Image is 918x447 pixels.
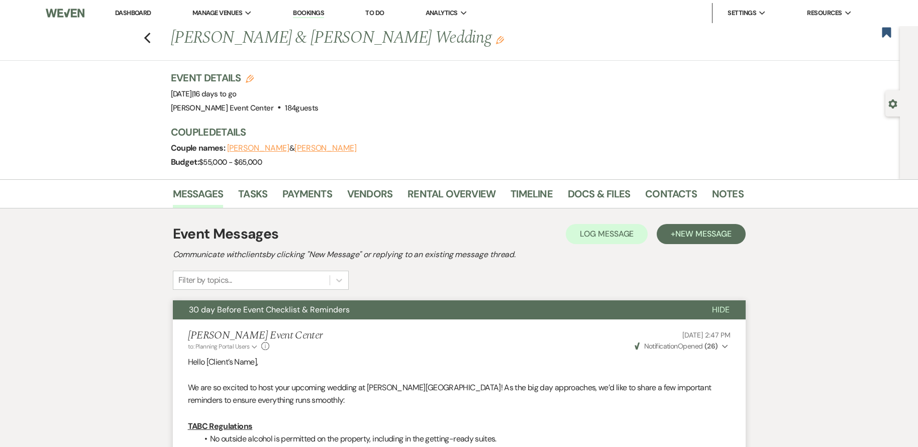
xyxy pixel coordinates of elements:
[293,9,324,18] a: Bookings
[511,186,553,208] a: Timeline
[192,8,242,18] span: Manage Venues
[171,125,734,139] h3: Couple Details
[188,342,259,351] button: to: Planning Portal Users
[46,3,84,24] img: Weven Logo
[566,224,648,244] button: Log Message
[193,89,237,99] span: 16 days to go
[173,249,746,261] h2: Communicate with clients by clicking "New Message" or replying to an existing message thread.
[285,103,318,113] span: 184 guests
[635,342,718,351] span: Opened
[294,144,357,152] button: [PERSON_NAME]
[633,341,730,352] button: NotificationOpened (26)
[365,9,384,17] a: To Do
[188,329,323,342] h5: [PERSON_NAME] Event Center
[173,300,696,319] button: 30 day Before Event Checklist & Reminders
[568,186,630,208] a: Docs & Files
[704,342,718,351] strong: ( 26 )
[188,381,731,407] p: We are so excited to host your upcoming wedding at [PERSON_NAME][GEOGRAPHIC_DATA]! As the big day...
[188,343,250,351] span: to: Planning Portal Users
[807,8,842,18] span: Resources
[198,432,731,445] li: No outside alcohol is permitted on the property, including in the getting-ready suites.
[347,186,392,208] a: Vendors
[178,274,232,286] div: Filter by topics...
[712,186,744,208] a: Notes
[644,342,678,351] span: Notification
[496,35,504,44] button: Edit
[227,144,289,152] button: [PERSON_NAME]
[407,186,495,208] a: Rental Overview
[171,71,319,85] h3: Event Details
[171,103,273,113] span: [PERSON_NAME] Event Center
[171,157,199,167] span: Budget:
[227,143,357,153] span: &
[115,9,151,17] a: Dashboard
[199,157,262,167] span: $55,000 - $65,000
[192,89,237,99] span: |
[426,8,458,18] span: Analytics
[675,229,731,239] span: New Message
[888,98,897,108] button: Open lead details
[682,330,730,340] span: [DATE] 2:47 PM
[171,89,237,99] span: [DATE]
[696,300,746,319] button: Hide
[282,186,332,208] a: Payments
[645,186,697,208] a: Contacts
[173,223,279,245] h1: Event Messages
[657,224,745,244] button: +New Message
[171,26,621,50] h1: [PERSON_NAME] & [PERSON_NAME] Wedding
[728,8,756,18] span: Settings
[580,229,634,239] span: Log Message
[238,186,267,208] a: Tasks
[173,186,224,208] a: Messages
[189,304,350,315] span: 30 day Before Event Checklist & Reminders
[171,143,227,153] span: Couple names:
[712,304,730,315] span: Hide
[188,356,731,369] p: Hello [Client’s Name],
[188,421,253,431] u: TABC Regulations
